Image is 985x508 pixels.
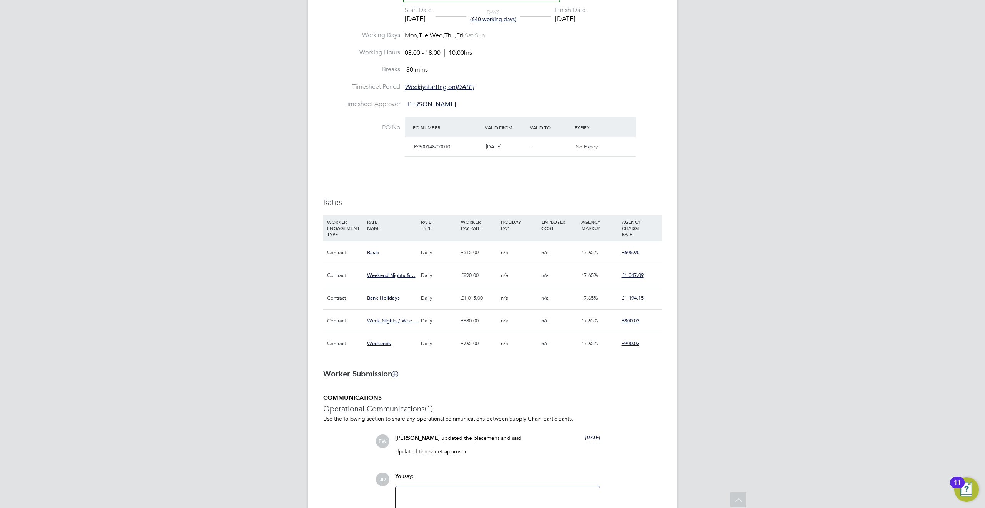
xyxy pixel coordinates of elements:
[465,32,475,39] span: Sat,
[419,215,459,235] div: RATE TYPE
[325,287,365,309] div: Contract
[323,49,400,57] label: Working Hours
[622,317,639,324] span: £800.03
[411,121,483,134] div: PO Number
[466,9,520,23] div: DAYS
[367,295,400,301] span: Bank Holidays
[581,317,598,324] span: 17.65%
[376,434,389,448] span: EW
[555,14,586,23] div: [DATE]
[419,264,459,287] div: Daily
[323,404,662,414] h3: Operational Communications
[367,317,417,324] span: Week Nights / Wee…
[419,241,459,264] div: Daily
[501,317,508,324] span: n/a
[483,121,528,134] div: Valid From
[323,415,662,422] p: Use the following section to share any operational communications between Supply Chain participants.
[622,272,644,278] span: £1,047.09
[323,369,398,378] b: Worker Submission
[541,317,549,324] span: n/a
[620,215,660,241] div: AGENCY CHARGE RATE
[323,197,662,207] h3: Rates
[622,340,639,347] span: £900.03
[555,6,586,14] div: Finish Date
[541,295,549,301] span: n/a
[585,434,600,441] span: [DATE]
[499,215,539,235] div: HOLIDAY PAY
[531,143,533,150] span: -
[323,83,400,91] label: Timesheet Period
[323,31,400,39] label: Working Days
[405,32,419,39] span: Mon,
[444,32,456,39] span: Thu,
[581,249,598,256] span: 17.65%
[395,448,600,455] p: Updated timesheet approver
[325,264,365,287] div: Contract
[395,473,404,479] span: You
[395,473,600,486] div: say:
[430,32,444,39] span: Wed,
[459,215,499,235] div: WORKER PAY RATE
[581,340,598,347] span: 17.65%
[501,249,508,256] span: n/a
[459,332,499,355] div: £765.00
[486,143,501,150] span: [DATE]
[414,143,450,150] span: P/300148/00010
[581,295,598,301] span: 17.65%
[528,121,573,134] div: Valid To
[459,241,499,264] div: £515.00
[456,32,465,39] span: Fri,
[406,101,456,108] span: [PERSON_NAME]
[367,249,379,256] span: Basic
[323,100,400,108] label: Timesheet Approver
[501,295,508,301] span: n/a
[425,404,433,414] span: (1)
[325,310,365,332] div: Contract
[622,249,639,256] span: £605.90
[405,49,472,57] div: 08:00 - 18:00
[419,32,430,39] span: Tue,
[954,483,961,493] div: 11
[459,264,499,287] div: £890.00
[405,6,432,14] div: Start Date
[323,124,400,132] label: PO No
[459,310,499,332] div: £680.00
[573,121,618,134] div: Expiry
[459,287,499,309] div: £1,015.00
[419,332,459,355] div: Daily
[395,435,440,441] span: [PERSON_NAME]
[456,83,474,91] em: [DATE]
[419,310,459,332] div: Daily
[419,287,459,309] div: Daily
[367,272,415,278] span: Weekend Nights &…
[444,49,472,57] span: 10.00hrs
[541,272,549,278] span: n/a
[325,241,365,264] div: Contract
[406,66,428,74] span: 30 mins
[323,394,662,402] h5: COMMUNICATIONS
[501,272,508,278] span: n/a
[405,14,432,23] div: [DATE]
[541,249,549,256] span: n/a
[581,272,598,278] span: 17.65%
[579,215,619,235] div: AGENCY MARKUP
[539,215,579,235] div: EMPLOYER COST
[541,340,549,347] span: n/a
[441,434,521,441] span: updated the placement and said
[576,143,598,150] span: No Expiry
[501,340,508,347] span: n/a
[405,83,474,91] span: starting on
[405,83,425,91] em: Weekly
[470,16,516,23] span: (640 working days)
[376,473,389,486] span: JD
[954,477,979,502] button: Open Resource Center, 11 new notifications
[365,215,419,235] div: RATE NAME
[323,65,400,74] label: Breaks
[325,332,365,355] div: Contract
[367,340,391,347] span: Weekends
[475,32,485,39] span: Sun
[325,215,365,241] div: WORKER ENGAGEMENT TYPE
[622,295,644,301] span: £1,194.15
